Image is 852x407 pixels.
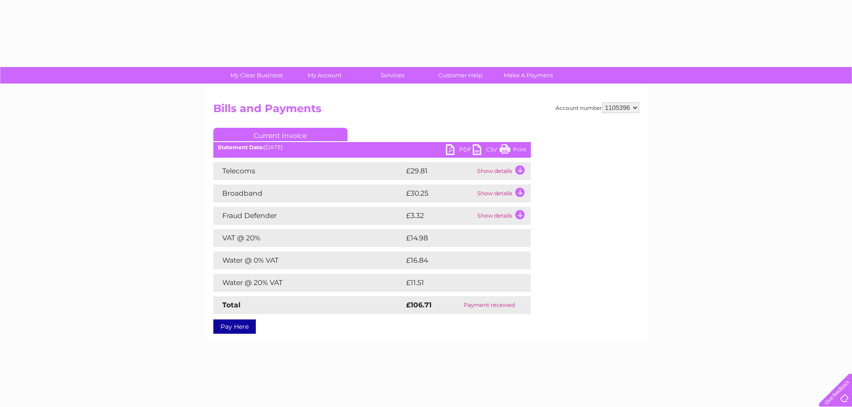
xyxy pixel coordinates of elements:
td: Water @ 0% VAT [213,252,404,269]
div: Account number [555,102,639,113]
strong: Total [222,301,241,309]
td: £14.98 [404,229,513,247]
div: [DATE] [213,144,531,151]
a: CSV [473,144,500,157]
h2: Bills and Payments [213,102,639,119]
a: My Account [288,67,361,84]
a: Pay Here [213,319,256,334]
td: VAT @ 20% [213,229,404,247]
td: Show details [475,207,531,225]
td: Show details [475,162,531,180]
a: Services [356,67,429,84]
a: Make A Payment [492,67,565,84]
td: Water @ 20% VAT [213,274,404,292]
strong: £106.71 [406,301,432,309]
td: £16.84 [404,252,513,269]
td: £29.81 [404,162,475,180]
a: Current Invoice [213,128,348,141]
a: PDF [446,144,473,157]
td: Telecoms [213,162,404,180]
td: Fraud Defender [213,207,404,225]
td: £11.51 [404,274,510,292]
td: Payment received [448,296,530,314]
td: £3.32 [404,207,475,225]
td: Show details [475,185,531,202]
a: My Clear Business [220,67,293,84]
a: Print [500,144,526,157]
b: Statement Date: [218,144,264,151]
td: £30.25 [404,185,475,202]
td: Broadband [213,185,404,202]
a: Customer Help [424,67,497,84]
